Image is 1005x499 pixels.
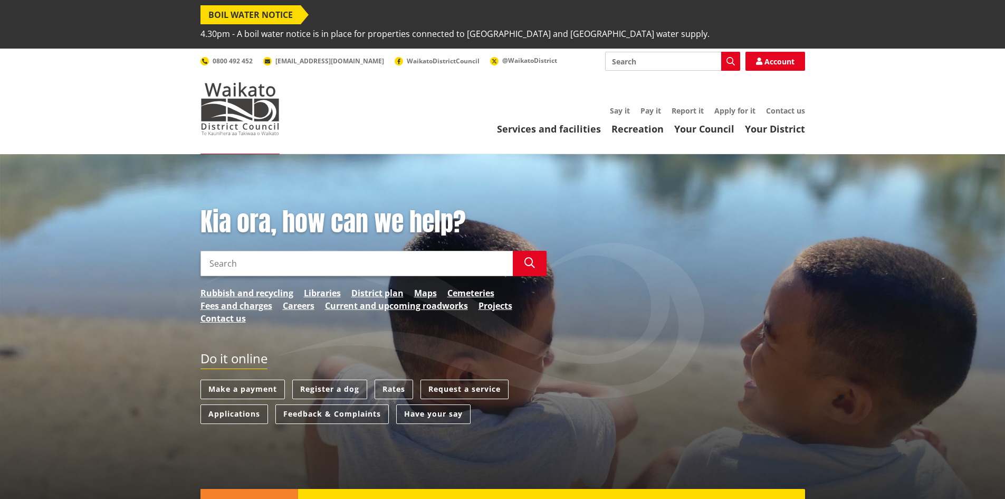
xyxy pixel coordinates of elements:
[200,251,513,276] input: Search input
[200,24,710,43] span: 4.30pm - A boil water notice is in place for properties connected to [GEOGRAPHIC_DATA] and [GEOGR...
[200,5,301,24] span: BOIL WATER NOTICE
[200,287,293,299] a: Rubbish and recycling
[478,299,512,312] a: Projects
[213,57,253,65] span: 0800 492 452
[745,123,805,135] a: Your District
[200,57,253,65] a: 0800 492 452
[640,106,661,116] a: Pay it
[714,106,755,116] a: Apply for it
[292,380,367,399] a: Register a dog
[490,56,557,65] a: @WaikatoDistrict
[200,82,280,135] img: Waikato District Council - Te Kaunihera aa Takiwaa o Waikato
[375,380,413,399] a: Rates
[766,106,805,116] a: Contact us
[672,106,704,116] a: Report it
[263,57,384,65] a: [EMAIL_ADDRESS][DOMAIN_NAME]
[325,299,468,312] a: Current and upcoming roadworks
[396,404,471,424] a: Have your say
[304,287,341,299] a: Libraries
[200,312,246,325] a: Contact us
[200,351,267,370] h2: Do it online
[200,404,268,424] a: Applications
[275,57,384,65] span: [EMAIL_ADDRESS][DOMAIN_NAME]
[447,287,494,299] a: Cemeteries
[745,52,805,71] a: Account
[414,287,437,299] a: Maps
[611,123,664,135] a: Recreation
[351,287,404,299] a: District plan
[200,299,272,312] a: Fees and charges
[605,52,740,71] input: Search input
[502,56,557,65] span: @WaikatoDistrict
[283,299,314,312] a: Careers
[275,404,389,424] a: Feedback & Complaints
[420,380,509,399] a: Request a service
[497,123,601,135] a: Services and facilities
[200,207,547,238] h1: Kia ora, how can we help?
[610,106,630,116] a: Say it
[395,57,480,65] a: WaikatoDistrictCouncil
[407,57,480,65] span: WaikatoDistrictCouncil
[200,380,285,399] a: Make a payment
[674,123,734,135] a: Your Council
